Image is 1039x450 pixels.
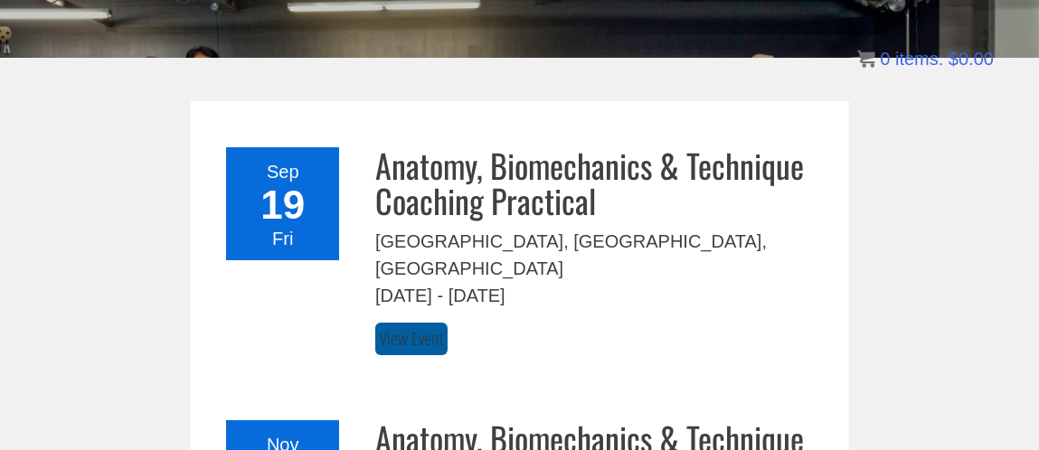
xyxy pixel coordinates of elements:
div: Sep [237,158,328,185]
div: 19 [237,185,328,225]
div: [DATE] - [DATE] [375,282,822,309]
div: Fri [237,225,328,252]
img: icon11.png [857,50,875,68]
div: [GEOGRAPHIC_DATA], [GEOGRAPHIC_DATA], [GEOGRAPHIC_DATA] [375,228,822,282]
a: 0 items: $0.00 [857,49,994,69]
span: items: [895,49,943,69]
span: $ [949,49,959,69]
h3: Anatomy, Biomechanics & Technique Coaching Practical [375,147,822,219]
a: View Event [375,323,448,356]
bdi: 0.00 [949,49,994,69]
span: 0 [880,49,890,69]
